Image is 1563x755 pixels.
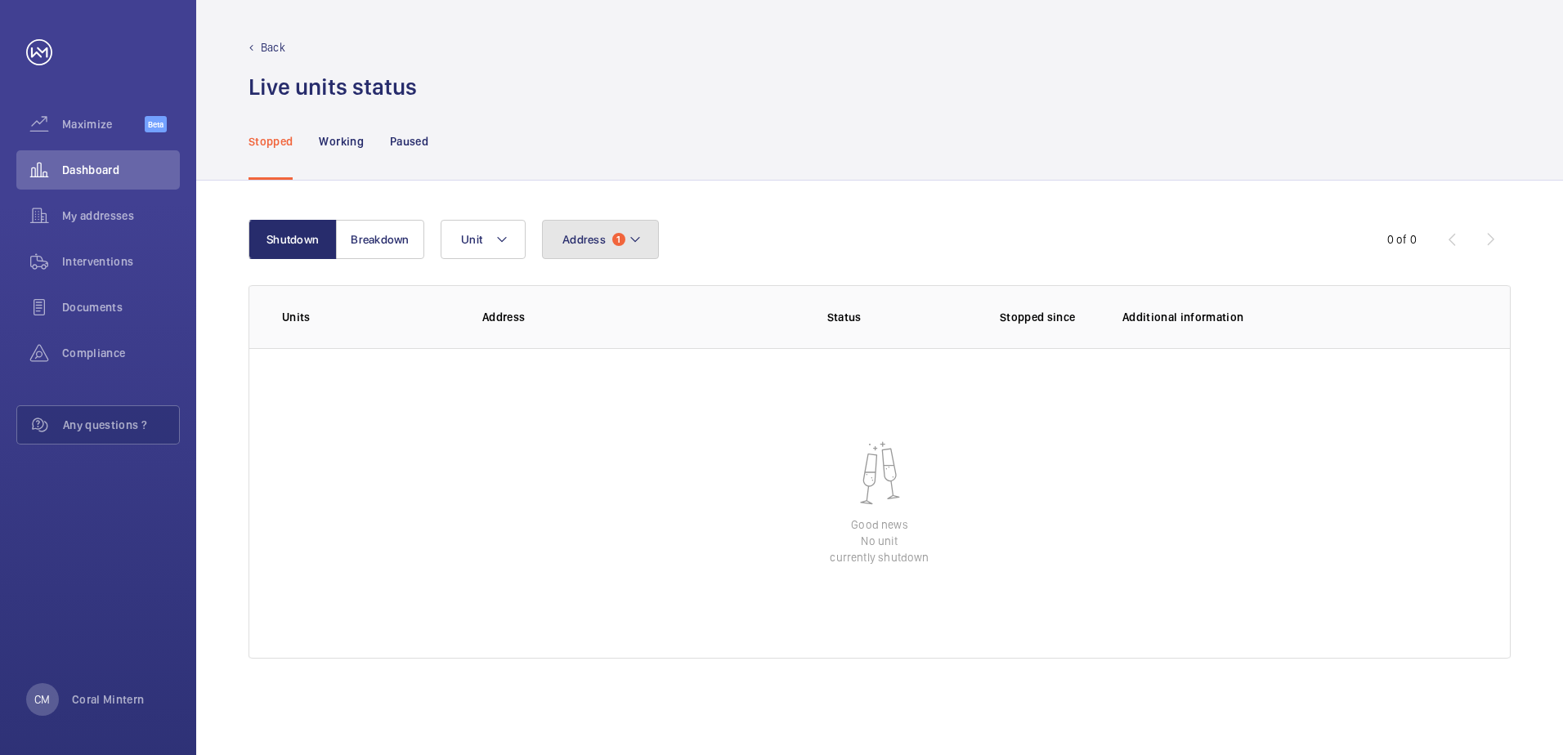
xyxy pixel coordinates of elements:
div: 0 of 0 [1387,231,1417,248]
p: Stopped [249,133,293,150]
p: Additional information [1122,309,1477,325]
p: Address [482,309,714,325]
p: Stopped since [1000,309,1096,325]
button: Shutdown [249,220,337,259]
span: Maximize [62,116,145,132]
span: Any questions ? [63,417,179,433]
p: Working [319,133,363,150]
span: Compliance [62,345,180,361]
span: Address [562,233,606,246]
p: Coral Mintern [72,691,145,708]
span: 1 [612,233,625,246]
span: Dashboard [62,162,180,178]
button: Address1 [542,220,659,259]
span: Beta [145,116,167,132]
p: Units [282,309,456,325]
p: Status [726,309,961,325]
p: Good news No unit currently shutdown [830,516,929,565]
span: Documents [62,299,180,315]
button: Unit [441,220,526,259]
h1: Live units status [249,72,417,102]
button: Breakdown [336,220,424,259]
span: Interventions [62,253,180,270]
span: My addresses [62,208,180,224]
span: Unit [461,233,482,246]
p: Back [261,39,285,56]
p: Paused [390,133,428,150]
p: CM [34,691,50,708]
